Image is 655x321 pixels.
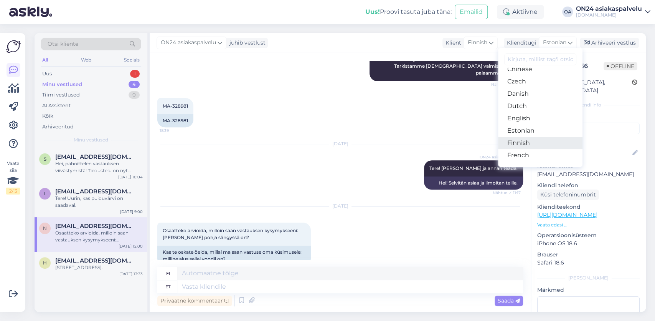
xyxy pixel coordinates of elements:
span: ON24 asiakaspalvelu [161,38,216,47]
div: 0 [129,91,140,99]
span: Estonian [543,38,566,47]
span: lasmo@hotmail.fi [55,188,135,195]
div: Hei, pahoittelen vastauksen viivästymistä! Tiedustelu on nyt lähetetty eteenpäin maahantuojalle j... [55,160,143,174]
span: Minu vestlused [74,136,108,143]
span: h [43,260,47,266]
span: l [44,191,46,196]
div: Hei! Selvitän asiaa ja ilmoitan teille. [424,176,523,190]
div: Klient [442,39,461,47]
b: Uus! [365,8,380,15]
div: Osaatteko arvioida, milloin saan vastauksen kysymykseeni: [PERSON_NAME] pohja sängyssä on? [55,230,143,243]
a: Chinese [498,63,582,75]
div: Kas te oskate öelda, millal ma saan vastuse oma küsimusele: milline alus sellel voodil on? [157,246,311,266]
div: Tere! Uurin, kas puiduvärvi on saadaval. [55,195,143,209]
a: Estonian [498,125,582,137]
span: s.myllarinen@gmail.com [55,153,135,160]
p: Brauser [537,251,640,259]
span: n [43,225,47,231]
div: Kõik [42,112,53,120]
div: ON24 asiakaspalvelu [576,6,642,12]
div: AI Assistent [42,102,71,110]
input: Kirjuta, millist tag'i otsid [504,53,576,65]
div: Kliendi info [537,101,640,108]
div: All [41,55,49,65]
p: Operatsioonisüsteem [537,231,640,240]
span: ON24 asiakaspalvelu [480,154,521,160]
div: Uus [42,70,52,78]
div: [DATE] 9:00 [120,209,143,215]
div: 1 [130,70,140,78]
a: ON24 asiakaspalvelu[DOMAIN_NAME] [576,6,650,18]
span: Nähtud ✓ 11:17 [492,190,521,196]
div: fi [166,267,170,280]
div: Vaata siia [6,160,20,195]
a: Danish [498,88,582,100]
span: 18:39 [160,128,188,133]
span: Nähtud ✓ 18:37 [491,81,521,87]
button: Emailid [455,5,488,19]
div: [DATE] [157,203,523,210]
div: [DATE] 12:00 [119,243,143,249]
span: Offline [604,62,637,70]
input: Lisa tag [537,123,640,134]
span: niina_harjula@hotmail.com [55,223,135,230]
span: Tere! [PERSON_NAME] ja annan teada. [429,165,518,171]
div: [PERSON_NAME] [537,274,640,281]
p: Kliendi telefon [537,181,640,190]
p: Kliendi email [537,162,640,170]
a: English [498,112,582,125]
span: Osaatteko arvioida, milloin saan vastauksen kysymykseeni: [PERSON_NAME] pohja sängyssä on? [163,228,299,240]
a: French [498,149,582,161]
a: German [498,161,582,174]
div: Arhiveeritud [42,123,74,131]
span: Saada [498,297,520,304]
p: Vaata edasi ... [537,221,640,228]
div: Küsi telefoninumbrit [537,190,599,200]
span: s [44,156,46,162]
a: Czech [498,75,582,88]
a: Finnish [498,137,582,149]
div: OA [562,7,573,17]
a: [URL][DOMAIN_NAME] [537,211,597,218]
p: Safari 18.6 [537,259,640,267]
div: 2 / 3 [6,188,20,195]
span: hurinapiipari@hotmail.com [55,257,135,264]
img: Askly Logo [6,39,21,54]
p: Märkmed [537,286,640,294]
p: [EMAIL_ADDRESS][DOMAIN_NAME] [537,170,640,178]
div: [DATE] [157,140,523,147]
div: [GEOGRAPHIC_DATA], [GEOGRAPHIC_DATA] [540,78,632,95]
div: 4 [129,81,140,88]
div: Tiimi vestlused [42,91,80,99]
div: Aktiivne [497,5,544,19]
div: [DATE] 10:04 [118,174,143,180]
div: [DOMAIN_NAME] [576,12,642,18]
div: Minu vestlused [42,81,82,88]
span: Finnish [468,38,487,47]
p: Kliendi tag'id [537,113,640,121]
div: juhib vestlust [226,39,266,47]
div: [DATE] 13:33 [119,271,143,277]
div: Privaatne kommentaar [157,296,232,306]
p: Kliendi nimi [537,137,640,145]
div: [STREET_ADDRESS]. [55,264,143,271]
div: et [165,280,170,293]
span: Otsi kliente [48,40,78,48]
div: Proovi tasuta juba täna: [365,7,452,17]
p: iPhone OS 18.6 [537,240,640,248]
a: Dutch [498,100,582,112]
input: Lisa nimi [538,149,631,157]
div: MA-328981 [157,114,193,127]
div: Klienditugi [504,39,536,47]
span: MA-328981 [163,103,188,109]
p: Klienditeekond [537,203,640,211]
div: Socials [122,55,141,65]
div: Arhiveeri vestlus [580,38,639,48]
div: Web [79,55,93,65]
